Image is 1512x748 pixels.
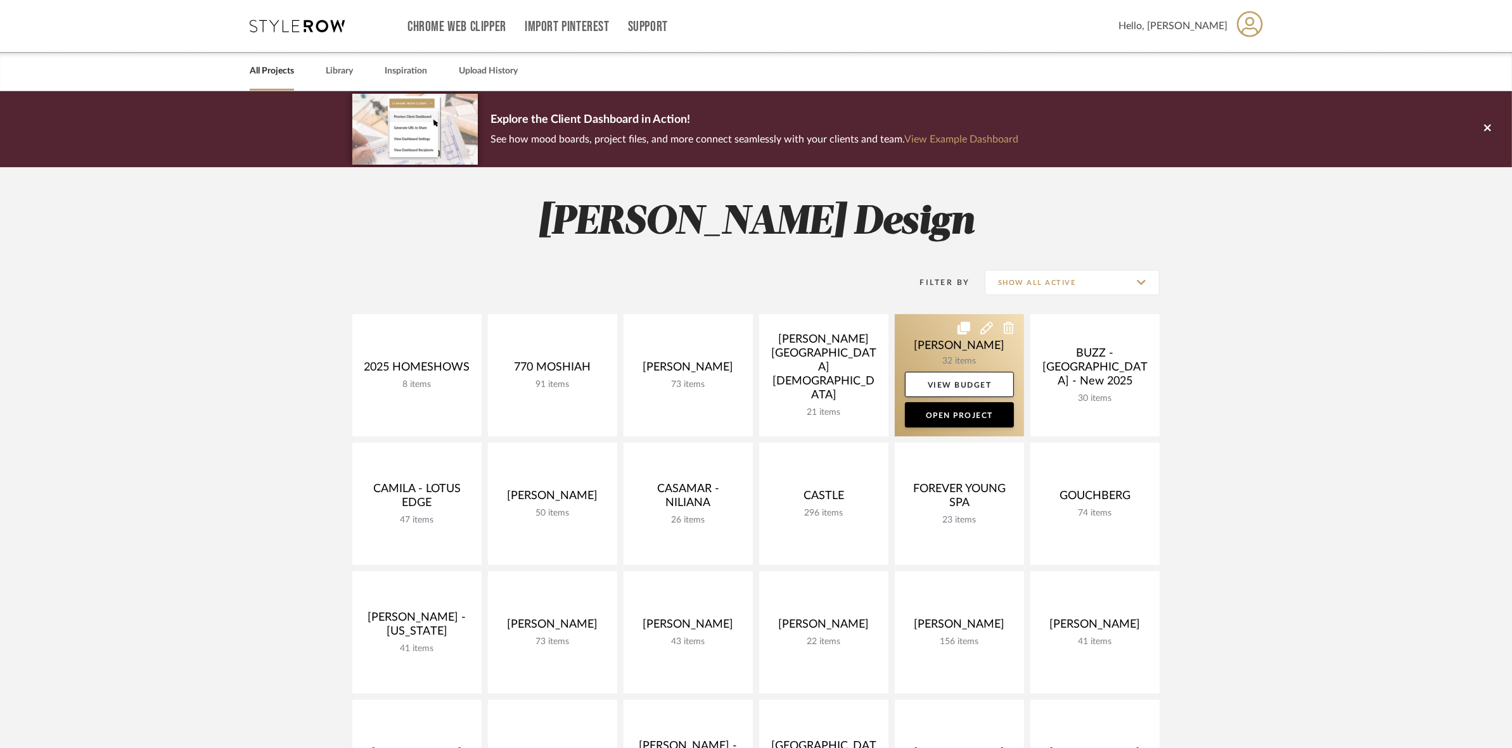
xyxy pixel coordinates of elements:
div: 30 items [1041,393,1150,404]
div: [PERSON_NAME][GEOGRAPHIC_DATA][DEMOGRAPHIC_DATA] [769,333,878,407]
a: Open Project [905,402,1014,428]
a: Chrome Web Clipper [407,22,506,32]
p: Explore the Client Dashboard in Action! [490,110,1018,130]
div: CAMILA - LOTUS EDGE [362,482,471,515]
div: BUZZ - [GEOGRAPHIC_DATA] - New 2025 [1041,346,1150,393]
a: Upload History [459,63,518,80]
div: [PERSON_NAME] [1041,618,1150,637]
div: [PERSON_NAME] [634,360,743,379]
div: 23 items [905,515,1014,526]
a: Library [326,63,353,80]
div: 26 items [634,515,743,526]
div: 50 items [498,508,607,519]
div: [PERSON_NAME] [769,618,878,637]
div: 47 items [362,515,471,526]
img: d5d033c5-7b12-40c2-a960-1ecee1989c38.png [352,94,478,164]
div: [PERSON_NAME] [498,489,607,508]
a: All Projects [250,63,294,80]
a: View Example Dashboard [904,134,1018,144]
div: 91 items [498,379,607,390]
div: CASAMAR - NILIANA [634,482,743,515]
div: 156 items [905,637,1014,647]
div: 8 items [362,379,471,390]
div: 73 items [498,637,607,647]
div: 21 items [769,407,878,418]
div: [PERSON_NAME] [498,618,607,637]
div: 41 items [362,643,471,654]
span: Hello, [PERSON_NAME] [1118,18,1227,34]
a: View Budget [905,372,1014,397]
div: 2025 HOMESHOWS [362,360,471,379]
div: 770 MOSHIAH [498,360,607,379]
div: [PERSON_NAME] - [US_STATE] [362,611,471,643]
div: 41 items [1041,637,1150,647]
div: [PERSON_NAME] [905,618,1014,637]
div: FOREVER YOUNG SPA [905,482,1014,515]
a: Import Pinterest [525,22,610,32]
div: 74 items [1041,508,1150,519]
a: Inspiration [385,63,427,80]
div: GOUCHBERG [1041,489,1150,508]
div: 73 items [634,379,743,390]
h2: [PERSON_NAME] Design [300,199,1212,246]
div: Filter By [904,276,970,289]
div: [PERSON_NAME] [634,618,743,637]
div: 22 items [769,637,878,647]
div: 43 items [634,637,743,647]
a: Support [628,22,668,32]
p: See how mood boards, project files, and more connect seamlessly with your clients and team. [490,130,1018,148]
div: 296 items [769,508,878,519]
div: CASTLE [769,489,878,508]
